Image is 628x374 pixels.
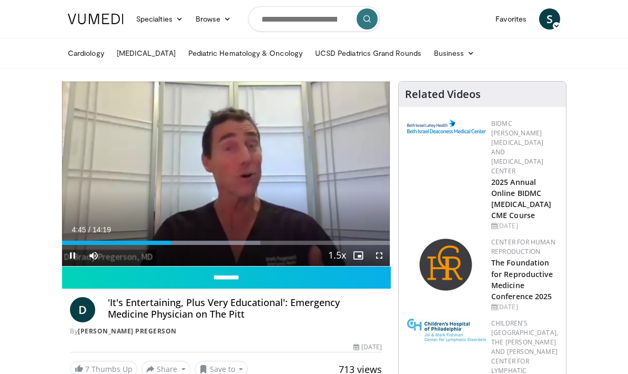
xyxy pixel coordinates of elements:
a: D [70,297,95,322]
input: Search topics, interventions [248,6,380,32]
h4: 'It's Entertaining, Plus Very Educational': Emergency Medicine Physician on The Pitt [108,297,382,320]
span: 4:45 [72,225,86,234]
span: 7 [85,364,89,374]
h4: Related Videos [405,88,481,101]
div: [DATE] [491,221,558,231]
a: The Foundation for Reproductive Medicine Conference 2025 [491,258,553,301]
div: [DATE] [353,342,382,352]
button: Mute [83,245,104,266]
a: Favorites [489,8,533,29]
a: Cardiology [62,43,110,64]
a: Center for Human Reproduction [491,238,555,256]
div: [DATE] [491,302,558,312]
a: BIDMC [PERSON_NAME][MEDICAL_DATA] and [MEDICAL_DATA] Center [491,119,543,175]
button: Pause [62,245,83,266]
a: [MEDICAL_DATA] [110,43,182,64]
a: 2025 Annual Online BIDMC [MEDICAL_DATA] CME Course [491,177,551,220]
a: Business [428,43,481,64]
a: Pediatric Hematology & Oncology [182,43,309,64]
a: UCSD Pediatrics Grand Rounds [309,43,428,64]
img: ffa5faa8-5a43-44fb-9bed-3795f4b5ac57.jpg.150x105_q85_autocrop_double_scale_upscale_version-0.2.jpg [407,319,486,342]
button: Enable picture-in-picture mode [348,245,369,266]
a: Browse [189,8,238,29]
div: Progress Bar [62,241,390,245]
button: Playback Rate [327,245,348,266]
img: c96b19ec-a48b-46a9-9095-935f19585444.png.150x105_q85_autocrop_double_scale_upscale_version-0.2.png [407,120,486,133]
video-js: Video Player [62,82,390,266]
button: Fullscreen [369,245,390,266]
a: [PERSON_NAME] Pregerson [78,327,177,336]
a: Specialties [130,8,189,29]
span: / [88,225,90,234]
img: c058e059-5986-4522-8e32-16b7599f4943.png.150x105_q85_autocrop_double_scale_upscale_version-0.2.png [419,238,474,293]
div: By [70,327,382,336]
span: 14:19 [93,225,111,234]
img: VuMedi Logo [68,14,124,24]
a: S [539,8,560,29]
